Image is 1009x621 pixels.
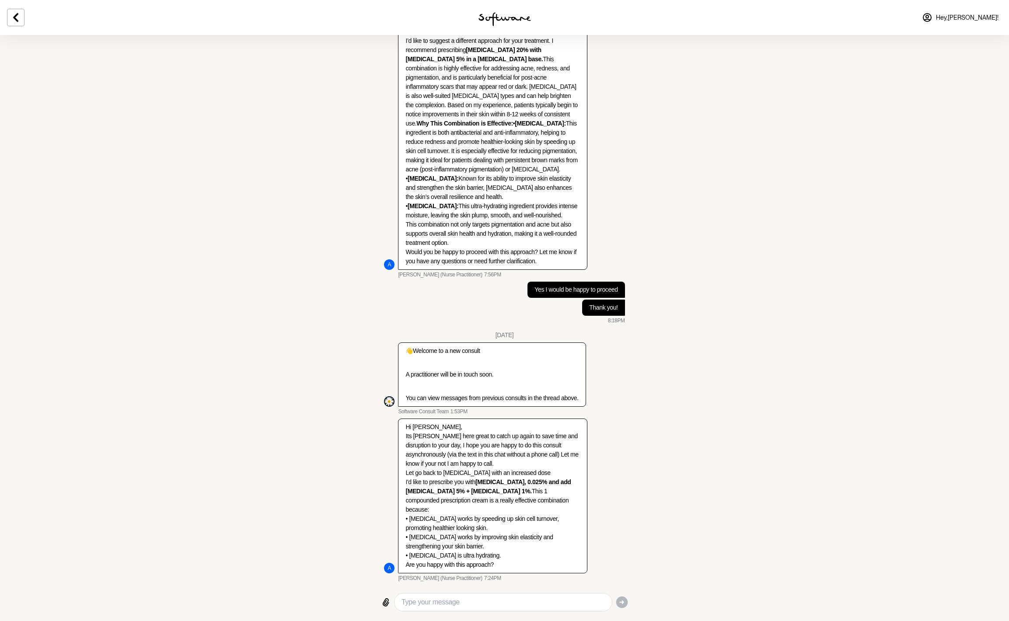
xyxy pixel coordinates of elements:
[917,7,1004,28] a: Hey,[PERSON_NAME]!
[450,408,468,415] time: 2025-10-11T02:53:07.069Z
[405,46,543,63] strong: [MEDICAL_DATA] 20% with [MEDICAL_DATA] 5% in a [MEDICAL_DATA] base.
[405,478,571,495] strong: [MEDICAL_DATA], 0.025% and add [MEDICAL_DATA] 5% + [MEDICAL_DATA] 1%.
[496,331,514,339] div: [DATE]
[484,272,501,279] time: 2025-06-02T09:56:06.785Z
[384,396,395,407] img: S
[384,396,395,407] div: Software Consult Team
[405,346,578,356] p: Welcome to a new consult
[589,303,618,312] p: Thank you!
[384,259,395,270] div: A
[384,563,395,573] div: Annie Butler (Nurse Practitioner)
[398,575,482,582] span: [PERSON_NAME] (Nurse Practitioner)
[384,259,395,270] div: Annie Butler (Nurse Practitioner)
[608,317,625,324] time: 2025-06-02T10:18:21.353Z
[515,120,566,127] strong: [MEDICAL_DATA]:
[534,285,618,294] p: Yes I would be happy to proceed
[398,272,482,279] span: [PERSON_NAME] (Nurse Practitioner)
[405,347,413,354] span: 👋
[478,12,531,26] img: software logo
[402,597,604,607] textarea: Type your message
[405,394,578,403] p: You can view messages from previous consults in the thread above.
[405,422,580,569] p: Hi [PERSON_NAME], Its [PERSON_NAME] here great to catch up again to save time and disruption to y...
[408,202,458,209] strong: [MEDICAL_DATA]:
[405,370,578,379] p: A practitioner will be in touch soon.
[416,120,513,127] strong: Why This Combination is Effective:
[408,175,458,182] strong: [MEDICAL_DATA]:
[384,563,395,573] div: A
[484,575,501,582] time: 2025-10-11T08:24:53.443Z
[398,408,448,415] span: Software Consult Team
[936,14,999,21] span: Hey, [PERSON_NAME] !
